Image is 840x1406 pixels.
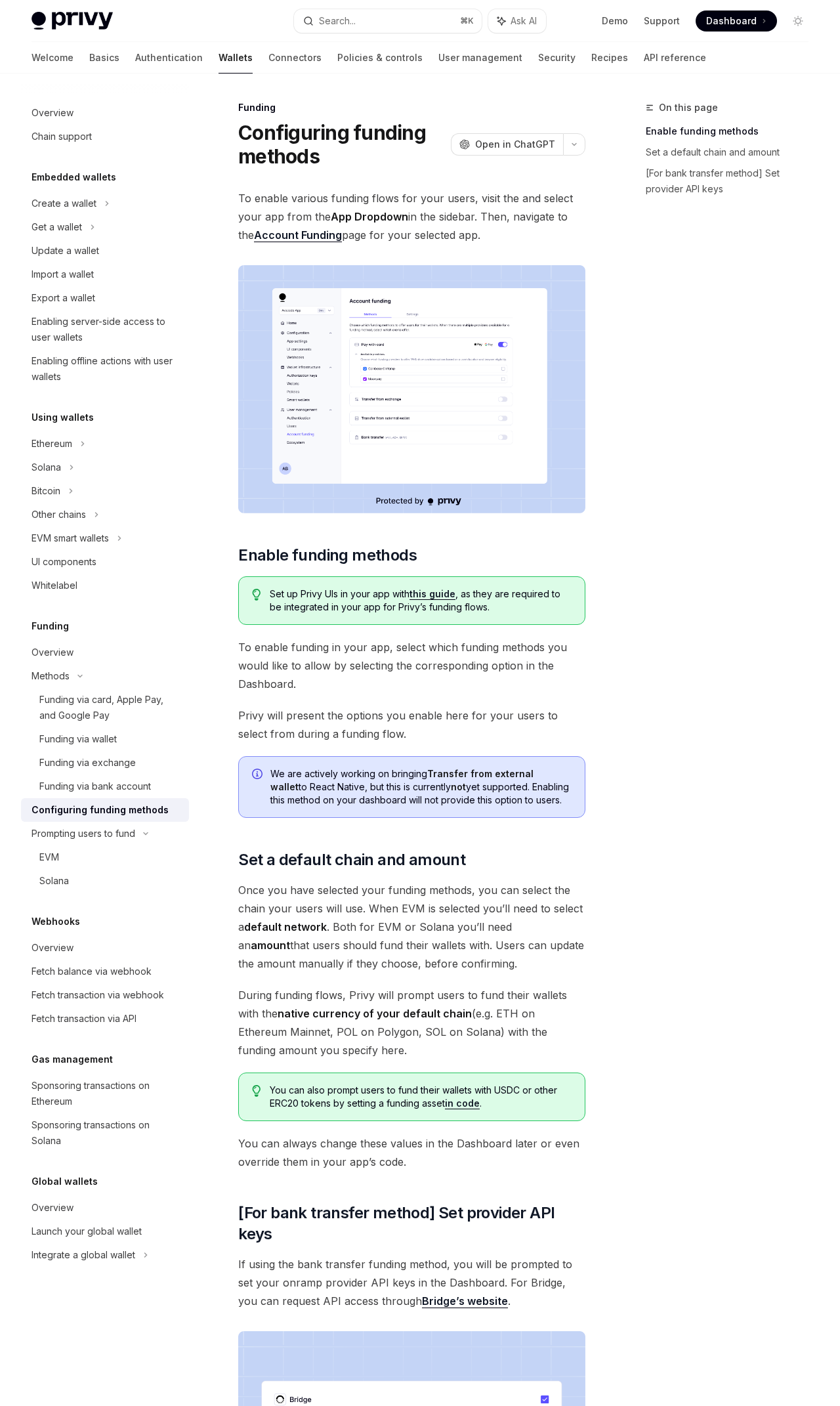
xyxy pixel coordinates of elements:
div: Whitelabel [31,578,77,593]
a: Funding via card, Apple Pay, and Google Pay [21,688,189,727]
a: Update a wallet [21,239,189,263]
button: Toggle dark mode [787,11,808,32]
span: Once you have selected your funding methods, you can select the chain your users will use. When E... [238,881,585,973]
a: Account Funding [254,228,342,242]
a: Enable funding methods [646,121,819,142]
a: Chain support [21,125,189,148]
div: Prompting users to fund [31,826,135,841]
h1: Configuring funding methods [238,121,446,168]
button: Open in ChatGPT [451,133,563,156]
div: Enabling offline actions with user wallets [31,353,181,385]
a: Overview [21,1196,189,1220]
a: Demo [602,14,628,28]
a: Funding via wallet [21,727,189,751]
strong: amount [251,939,290,952]
a: this guide [409,588,455,600]
div: Update a wallet [31,243,99,259]
div: Configuring funding methods [31,802,169,818]
div: Create a wallet [31,196,96,211]
div: Sponsoring transactions on Solana [31,1117,181,1149]
a: EVM [21,845,189,869]
div: Funding [238,101,585,114]
span: Privy will present the options you enable here for your users to select from during a funding flow. [238,706,585,743]
div: UI components [31,554,96,570]
a: Dashboard [696,11,777,32]
span: On this page [659,100,718,116]
button: Ask AI [488,9,546,33]
div: Solana [39,873,69,889]
div: Funding via bank account [39,778,151,794]
a: UI components [21,550,189,574]
a: in code [445,1097,480,1109]
div: Integrate a global wallet [31,1247,135,1263]
strong: native currency of your default chain [278,1007,472,1020]
div: Overview [31,940,73,956]
a: Sponsoring transactions on Solana [21,1113,189,1153]
a: Welcome [31,42,73,74]
div: Enabling server-side access to user wallets [31,314,181,345]
span: During funding flows, Privy will prompt users to fund their wallets with the (e.g. ETH on Ethereu... [238,986,585,1059]
span: To enable funding in your app, select which funding methods you would like to allow by selecting ... [238,638,585,693]
a: Set a default chain and amount [646,142,819,163]
div: Methods [31,668,70,684]
span: Open in ChatGPT [475,138,555,151]
div: Export a wallet [31,290,95,306]
svg: Info [252,769,265,782]
a: Overview [21,641,189,664]
a: Basics [89,42,119,74]
div: Overview [31,645,73,660]
svg: Tip [252,589,261,601]
a: Funding via bank account [21,775,189,798]
a: API reference [644,42,706,74]
h5: Embedded wallets [31,169,116,185]
h5: Using wallets [31,410,94,425]
span: We are actively working on bringing to React Native, but this is currently yet supported. Enablin... [270,767,572,807]
div: EVM smart wallets [31,530,109,546]
a: Fetch transaction via webhook [21,983,189,1007]
a: Funding via exchange [21,751,189,775]
div: Chain support [31,129,92,144]
span: ⌘ K [460,16,474,26]
span: You can also prompt users to fund their wallets with USDC or other ERC20 tokens by setting a fund... [270,1084,572,1110]
a: User management [438,42,522,74]
a: Fetch balance via webhook [21,960,189,983]
a: Sponsoring transactions on Ethereum [21,1074,189,1113]
span: Enable funding methods [238,545,417,566]
span: Set up Privy UIs in your app with , as they are required to be integrated in your app for Privy’s... [270,587,572,614]
span: Set a default chain and amount [238,849,465,870]
span: To enable various funding flows for your users, visit the and select your app from the in the sid... [238,189,585,244]
a: Overview [21,101,189,125]
span: If using the bank transfer funding method, you will be prompted to set your onramp provider API k... [238,1255,585,1310]
div: Sponsoring transactions on Ethereum [31,1078,181,1109]
strong: not [451,781,466,792]
a: Overview [21,936,189,960]
a: Launch your global wallet [21,1220,189,1243]
a: Solana [21,869,189,893]
a: Bridge’s website [422,1294,508,1308]
div: Funding via wallet [39,731,117,747]
a: Enabling offline actions with user wallets [21,349,189,389]
div: Overview [31,105,73,121]
a: Export a wallet [21,286,189,310]
strong: Transfer from external wallet [270,768,534,792]
div: Other chains [31,507,86,522]
a: Wallets [219,42,253,74]
a: [For bank transfer method] Set provider API keys [646,163,819,200]
a: Authentication [135,42,203,74]
div: Funding via card, Apple Pay, and Google Pay [39,692,181,723]
div: Ethereum [31,436,72,452]
div: Fetch balance via webhook [31,964,152,979]
a: Import a wallet [21,263,189,286]
img: light logo [31,12,113,30]
a: Recipes [591,42,628,74]
a: Security [538,42,576,74]
strong: App Dropdown [331,210,408,223]
a: Fetch transaction via API [21,1007,189,1031]
a: Configuring funding methods [21,798,189,822]
img: Fundingupdate PNG [238,265,585,513]
div: Fetch transaction via webhook [31,987,164,1003]
strong: default network [244,920,327,933]
span: Dashboard [706,14,757,28]
h5: Global wallets [31,1174,98,1189]
div: Overview [31,1200,73,1216]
